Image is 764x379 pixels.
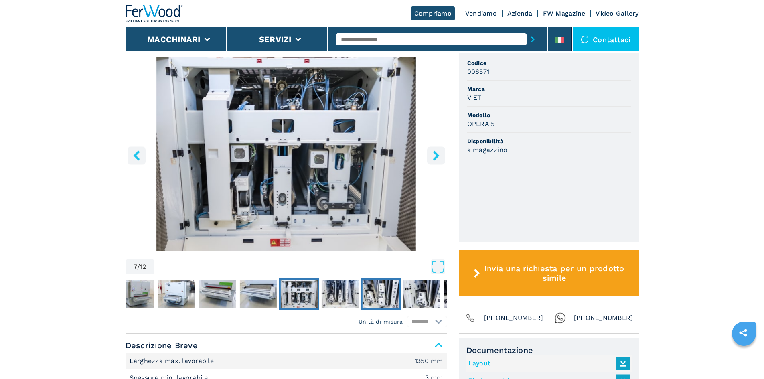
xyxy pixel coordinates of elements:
[442,278,482,310] button: Go to Slide 11
[147,34,201,44] button: Macchinari
[130,357,216,365] p: Larghezza max. lavorabile
[555,312,566,324] img: Whatsapp
[126,57,447,251] img: Levigatrice Superiore VIET OPERA 5
[156,259,445,274] button: Open Fullscreen
[115,278,155,310] button: Go to Slide 3
[467,119,495,128] h3: OPERA 5
[238,278,278,310] button: Go to Slide 6
[467,67,490,76] h3: 006571
[459,250,639,296] button: Invia una richiesta per un prodotto simile
[33,278,355,310] nav: Thumbnail Navigation
[483,263,625,283] span: Invia una richiesta per un prodotto simile
[467,93,482,102] h3: VIET
[543,10,586,17] a: FW Magazine
[527,30,539,49] button: submit-button
[361,278,401,310] button: Go to Slide 9
[197,278,237,310] button: Go to Slide 5
[467,145,508,154] h3: a magazzino
[359,318,403,326] em: Unità di misura
[573,27,639,51] div: Contattaci
[137,263,140,270] span: /
[466,345,632,355] span: Documentazione
[199,280,235,308] img: c84eb680fbac8529426c37f3d54238cb
[484,312,543,324] span: [PHONE_NUMBER]
[507,10,533,17] a: Azienda
[467,111,631,119] span: Modello
[467,137,631,145] span: Disponibilità
[126,338,447,353] span: Descrizione Breve
[444,280,481,308] img: 544f257879d36dd7e2b0b779485f8053
[411,6,455,20] a: Compriamo
[321,280,358,308] img: b7f447fc36d8895bacc73299a9598d58
[156,278,196,310] button: Go to Slide 4
[468,357,626,370] a: Layout
[574,312,633,324] span: [PHONE_NUMBER]
[581,35,589,43] img: Contattaci
[320,278,360,310] button: Go to Slide 8
[427,146,445,164] button: right-button
[126,5,183,22] img: Ferwood
[403,280,440,308] img: 5de38222a27ff789d145820189ddd2d8
[467,85,631,93] span: Marca
[280,280,317,308] img: 106c157c54a6301281d54a498929f211
[362,280,399,308] img: 063b73fbfd00bd671743e797b9dab271
[465,10,497,17] a: Vendiamo
[279,278,319,310] button: Go to Slide 7
[733,323,753,343] a: sharethis
[465,312,476,324] img: Phone
[730,343,758,373] iframe: Chat
[467,59,631,67] span: Codice
[117,280,154,308] img: bb6766f5e15b7d3f1bbd1e07fe59528f
[401,278,442,310] button: Go to Slide 10
[415,358,443,364] em: 1350 mm
[128,146,146,164] button: left-button
[596,10,638,17] a: Video Gallery
[140,263,146,270] span: 12
[239,280,276,308] img: e2b6cecb8e3f316c41148ba6f65cc21e
[126,57,447,251] div: Go to Slide 7
[259,34,292,44] button: Servizi
[158,280,195,308] img: c0d4a84f8ae4d0e854af1beaf97a5a65
[134,263,137,270] span: 7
